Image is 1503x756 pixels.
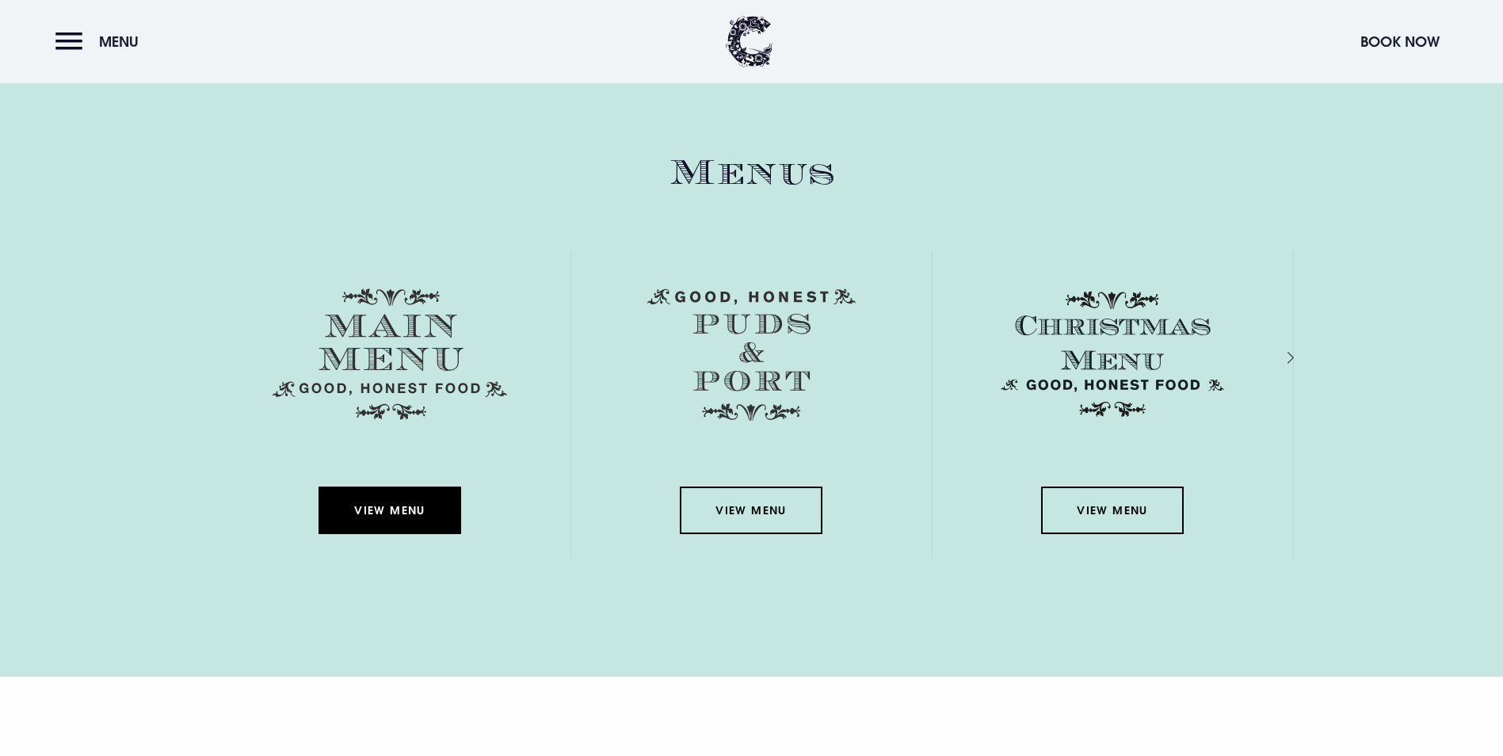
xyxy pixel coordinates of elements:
span: Menu [99,32,139,51]
a: View Menu [680,487,822,534]
button: Menu [55,25,147,59]
button: Book Now [1352,25,1448,59]
img: Clandeboye Lodge [726,16,773,67]
a: View Menu [1041,487,1184,534]
div: Next slide [1266,346,1281,369]
img: Christmas Menu SVG [995,288,1230,420]
a: View Menu [319,487,461,534]
img: Menu puds and port [647,288,856,422]
img: Menu main menu [273,288,507,420]
h2: Menus [210,152,1294,194]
